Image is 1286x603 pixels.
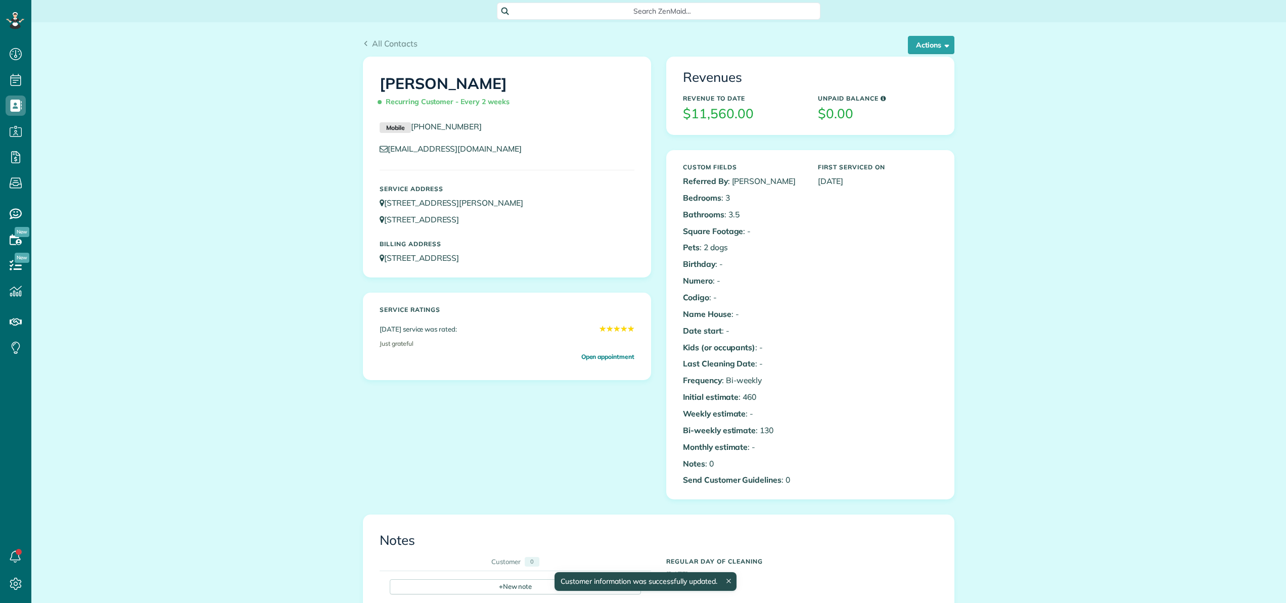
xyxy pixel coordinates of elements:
[683,275,803,287] p: : -
[599,323,606,335] span: ★
[683,70,938,85] h3: Revenues
[380,533,938,548] h3: Notes
[380,122,411,133] small: Mobile
[683,375,722,385] b: Frequency
[683,475,782,485] b: Send Customer Guidelines
[683,193,721,203] b: Bedrooms
[499,582,503,591] span: +
[908,36,954,54] button: Actions
[390,579,641,594] div: New note
[613,323,620,335] span: ★
[581,352,634,361] a: Open appointment
[372,38,418,49] span: All Contacts
[683,458,705,469] b: Notes
[666,558,938,565] h5: Regular day of cleaning
[606,323,613,335] span: ★
[554,572,736,591] div: Customer information was successfully updated.
[683,259,715,269] b: Birthday
[683,176,728,186] b: Referred By
[683,425,803,436] p: : 130
[15,253,29,263] span: New
[380,335,634,352] div: Just grateful
[818,164,938,170] h5: First Serviced On
[683,107,803,121] h3: $11,560.00
[818,107,938,121] h3: $0.00
[683,474,803,486] p: : 0
[683,192,803,204] p: : 3
[683,408,746,419] b: Weekly estimate
[380,198,533,208] a: [STREET_ADDRESS][PERSON_NAME]
[380,241,634,247] h5: Billing Address
[683,408,803,420] p: : -
[683,342,755,352] b: Kids (or occupants)
[683,242,803,253] p: : 2 dogs
[683,258,803,270] p: : -
[683,164,803,170] h5: Custom Fields
[363,37,418,50] a: All Contacts
[683,442,748,452] b: Monthly estimate
[15,227,29,237] span: New
[380,323,634,335] div: [DATE] service was rated:
[683,441,803,453] p: : -
[683,292,709,302] b: Codigo
[525,557,539,567] div: 0
[683,325,803,337] p: : -
[683,425,756,435] b: Bi-weekly estimate
[620,323,627,335] span: ★
[818,95,938,102] h5: Unpaid Balance
[491,557,521,567] div: Customer
[380,185,634,192] h5: Service Address
[683,209,803,220] p: : 3.5
[683,375,803,386] p: : Bi-weekly
[683,292,803,303] p: : -
[380,93,514,111] span: Recurring Customer - Every 2 weeks
[380,214,469,224] a: [STREET_ADDRESS]
[683,358,803,369] p: : -
[659,553,945,579] div: [DATE]
[380,306,634,313] h5: Service ratings
[683,242,700,252] b: Pets
[683,342,803,353] p: : -
[627,323,634,335] span: ★
[380,75,634,111] h1: [PERSON_NAME]
[380,121,482,131] a: Mobile[PHONE_NUMBER]
[380,144,531,154] a: [EMAIL_ADDRESS][DOMAIN_NAME]
[683,458,803,470] p: : 0
[683,175,803,187] p: : [PERSON_NAME]
[683,225,803,237] p: : -
[683,308,803,320] p: : -
[818,175,938,187] p: [DATE]
[683,275,713,286] b: Numero
[683,309,731,319] b: Name House
[683,392,739,402] b: Initial estimate
[380,253,469,263] a: [STREET_ADDRESS]
[683,226,743,236] b: Square Footage
[683,358,755,368] b: Last Cleaning Date
[683,391,803,403] p: : 460
[683,95,803,102] h5: Revenue to Date
[683,326,722,336] b: Date start
[683,209,724,219] b: Bathrooms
